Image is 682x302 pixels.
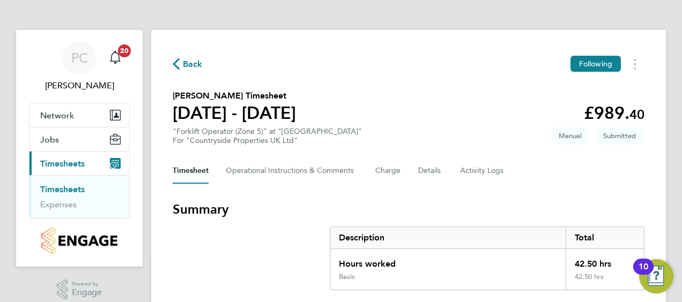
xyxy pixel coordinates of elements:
[625,56,644,72] button: Timesheets Menu
[584,103,644,123] app-decimal: £989.
[418,158,443,184] button: Details
[29,228,130,254] a: Go to home page
[40,134,59,145] span: Jobs
[460,158,505,184] button: Activity Logs
[595,127,644,145] span: This timesheet is Submitted.
[71,51,88,65] span: PC
[29,175,129,218] div: Timesheets
[579,59,612,69] span: Following
[566,227,644,248] div: Total
[330,227,566,248] div: Description
[330,227,644,290] div: Summary
[639,259,673,293] button: Open Resource Center, 10 new notifications
[40,158,85,169] span: Timesheets
[173,102,296,124] h1: [DATE] - [DATE]
[226,158,358,184] button: Operational Instructions & Comments
[57,280,102,300] a: Powered byEngage
[41,228,117,254] img: countryside-properties-logo-retina.png
[173,89,296,102] h2: [PERSON_NAME] Timesheet
[550,127,590,145] span: This timesheet was manually created.
[29,41,130,92] a: PC[PERSON_NAME]
[29,127,129,151] button: Jobs
[29,103,129,127] button: Network
[173,136,362,145] div: For "Countryside Properties UK Ltd"
[118,44,131,57] span: 20
[40,110,74,120] span: Network
[375,158,401,184] button: Charge
[72,288,102,297] span: Engage
[639,267,648,281] div: 10
[72,280,102,289] span: Powered by
[173,57,203,71] button: Back
[173,158,209,184] button: Timesheet
[40,184,85,194] a: Timesheets
[330,249,566,273] div: Hours worked
[29,79,130,92] span: Paul Cronin
[16,30,143,267] nav: Main navigation
[173,201,644,218] h3: Summary
[566,273,644,290] div: 42.50 hrs
[629,107,644,122] span: 40
[570,56,621,72] button: Following
[40,199,77,209] a: Expenses
[105,41,126,75] a: 20
[29,152,129,175] button: Timesheets
[183,58,203,71] span: Back
[339,273,355,281] div: Basic
[566,249,644,273] div: 42.50 hrs
[173,127,362,145] div: "Forklift Operator (Zone 5)" at "[GEOGRAPHIC_DATA]"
